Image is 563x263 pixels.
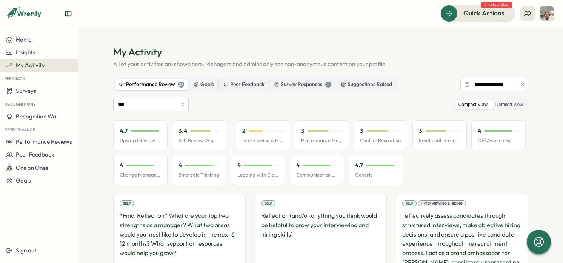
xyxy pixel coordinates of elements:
[178,82,184,88] div: 27
[16,113,58,120] span: Recognition Wall
[478,137,519,144] p: DEI Awareness
[301,137,343,144] p: Performance Management
[120,127,128,135] p: 4.7
[242,137,284,144] p: Interviewing & Hiring
[178,161,182,169] p: 4
[325,82,331,88] div: 4
[440,5,515,22] button: Quick Actions
[402,200,417,206] div: Self
[419,137,460,144] p: Emotional Intelligence
[419,127,422,135] p: 3
[242,127,246,135] p: 2
[16,62,45,69] span: My Activity
[492,100,527,109] label: Detailed View
[178,137,220,144] p: Self Review Avg
[16,138,72,145] span: Performance Reviews
[16,87,36,94] span: Surveys
[120,172,161,178] p: Change Management
[120,161,123,169] p: 4
[16,49,35,56] span: Insights
[65,10,72,17] button: Expand sidebar
[237,172,279,178] p: Leading with Clarity & Confidence
[178,127,187,135] p: 3.4
[296,172,338,178] p: Communication Skills
[16,36,31,43] span: Home
[360,127,363,135] p: 3
[178,172,220,178] p: Strategic Thinking
[478,127,481,135] p: 4
[481,2,512,8] span: 2 tasks waiting
[355,172,397,178] p: Generic
[540,6,554,21] img: Greg Youngman
[120,137,161,144] p: Upward Review Avg
[119,80,184,89] div: Performance Review
[113,45,528,58] h1: My Activity
[120,200,134,206] div: Self
[360,137,401,144] p: Conflict Resolution
[16,177,31,184] span: Goals
[223,80,265,89] div: Peer Feedback
[113,60,528,68] p: All of your activities are shown here. Managers and admins only see non-anonymous content on your...
[237,161,241,169] p: 4
[301,127,305,135] p: 3
[261,200,275,206] div: Self
[194,80,214,89] div: Goals
[16,164,48,171] span: One on Ones
[296,161,300,169] p: 4
[16,151,54,158] span: Peer Feedback
[341,80,392,89] div: Suggestions Raised
[418,200,466,206] div: Interviewing & Hiring
[274,80,331,89] div: Survey Responses
[355,161,363,169] p: 4.7
[16,247,37,254] span: Sign out
[455,100,491,109] label: Compact View
[463,8,505,18] span: Quick Actions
